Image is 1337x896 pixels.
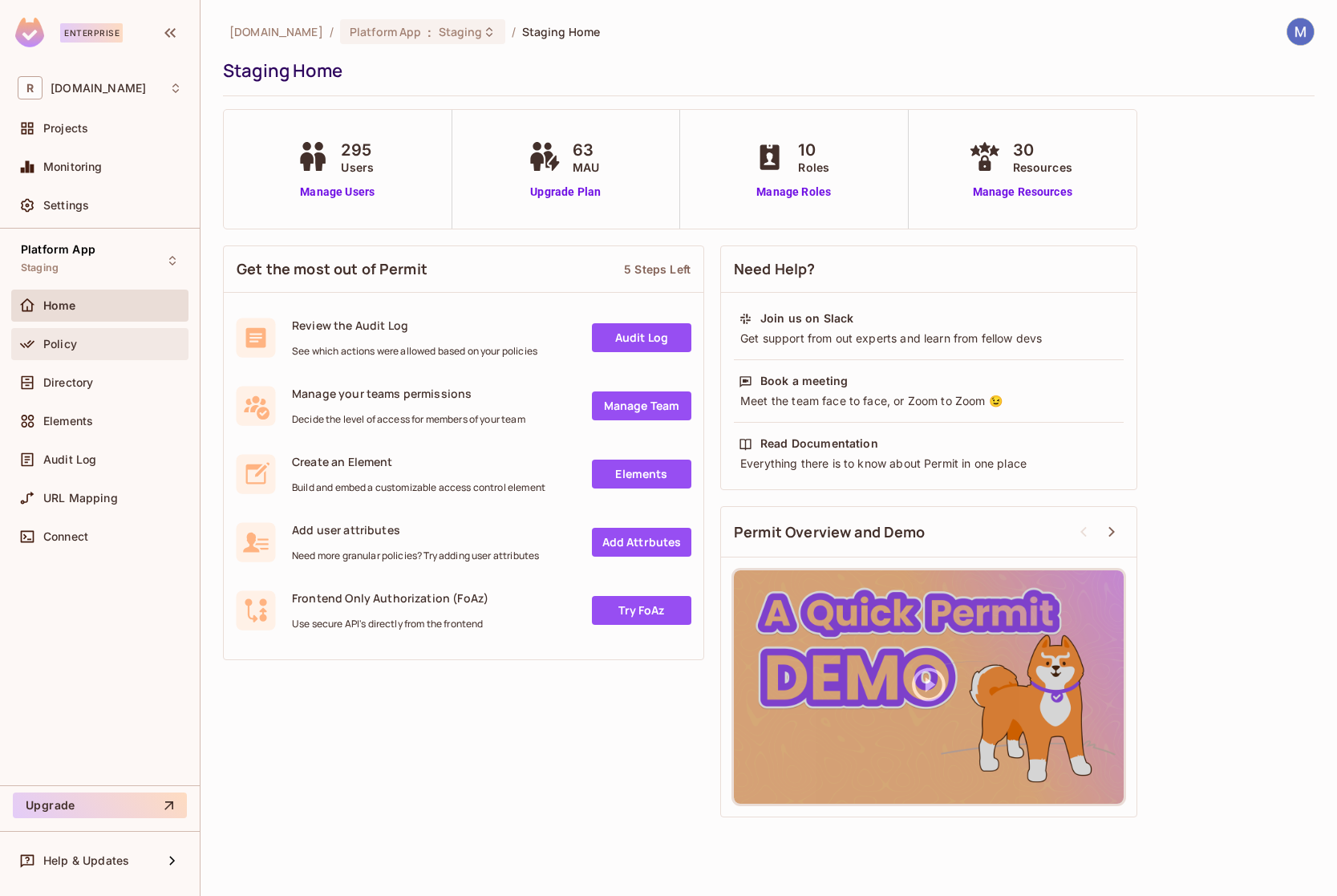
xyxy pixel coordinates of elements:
span: 63 [573,138,599,162]
span: Connect [43,530,88,543]
a: Manage Resources [965,184,1080,201]
span: 295 [341,138,374,162]
span: See which actions were allowed based on your policies [292,345,537,358]
span: Platform App [350,24,422,39]
a: Add Attrbutes [592,528,691,557]
a: Manage Team [592,391,691,420]
span: Staging [21,262,59,274]
span: Directory [43,376,93,389]
div: Read Documentation [760,436,878,452]
a: Manage Roles [750,184,837,201]
span: Audit Log [43,453,96,466]
span: Build and embed a customizable access control element [292,481,545,494]
div: Everything there is to know about Permit in one place [739,456,1119,472]
img: Mark Smerchek [1287,18,1314,45]
span: URL Mapping [43,492,118,505]
span: Users [341,159,374,176]
span: Permit Overview and Demo [734,522,926,542]
div: Book a meeting [760,373,848,389]
span: Need Help? [734,259,816,279]
a: Elements [592,460,691,489]
span: 30 [1013,138,1072,162]
span: : [427,26,432,39]
span: Need more granular policies? Try adding user attributes [292,549,539,562]
a: Audit Log [592,323,691,352]
div: 5 Steps Left [624,262,691,277]
span: Platform App [21,243,95,256]
span: Manage your teams permissions [292,386,525,401]
div: Meet the team face to face, or Zoom to Zoom 😉 [739,393,1119,409]
span: Policy [43,338,77,351]
li: / [512,24,516,39]
span: Settings [43,199,89,212]
span: Use secure API's directly from the frontend [292,618,488,630]
span: Monitoring [43,160,103,173]
span: R [18,76,43,99]
span: Home [43,299,76,312]
span: Projects [43,122,88,135]
a: Upgrade Plan [525,184,607,201]
span: Staging Home [522,24,601,39]
span: Workspace: redica.com [51,82,146,95]
span: Staging [439,24,483,39]
span: Get the most out of Permit [237,259,427,279]
span: Roles [798,159,829,176]
span: Resources [1013,159,1072,176]
a: Manage Users [293,184,382,201]
div: Get support from out experts and learn from fellow devs [739,330,1119,347]
span: Add user attributes [292,522,539,537]
div: Staging Home [223,59,1307,83]
img: SReyMgAAAABJRU5ErkJggg== [15,18,44,47]
span: Frontend Only Authorization (FoAz) [292,590,488,606]
span: Decide the level of access for members of your team [292,413,525,426]
span: Create an Element [292,454,545,469]
a: Try FoAz [592,596,691,625]
li: / [330,24,334,39]
span: MAU [573,159,599,176]
div: Join us on Slack [760,310,853,326]
span: Help & Updates [43,854,129,867]
button: Upgrade [13,793,187,818]
span: Elements [43,415,93,428]
div: Enterprise [60,23,123,43]
span: the active workspace [229,24,323,39]
span: Review the Audit Log [292,318,537,333]
span: 10 [798,138,829,162]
